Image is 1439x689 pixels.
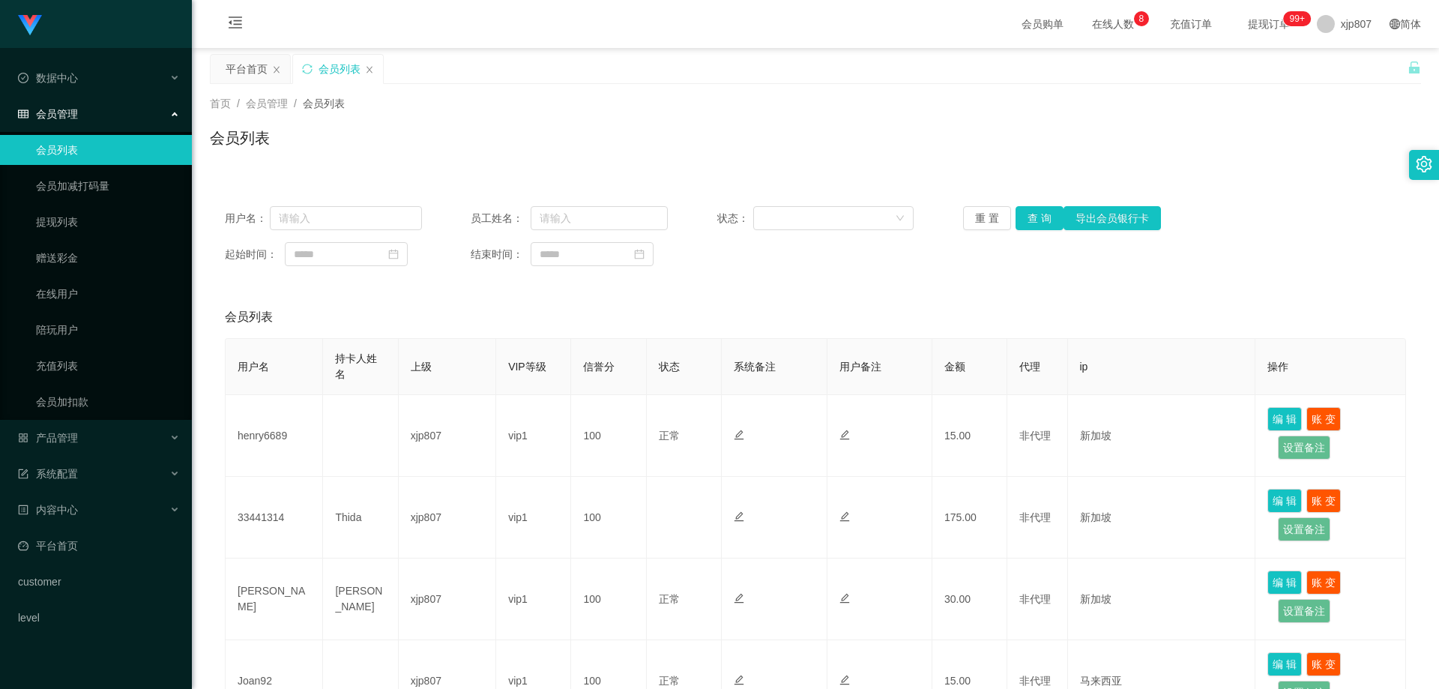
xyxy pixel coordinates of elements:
i: 图标: edit [839,675,850,685]
a: 充值列表 [36,351,180,381]
button: 导出会员银行卡 [1064,206,1161,230]
td: vip1 [496,395,571,477]
i: 图标: edit [839,593,850,604]
a: 在线用户 [36,279,180,309]
td: 15.00 [932,395,1007,477]
button: 设置备注 [1278,436,1330,460]
i: 图标: form [18,469,28,479]
a: 赠送彩金 [36,243,180,273]
button: 账 变 [1306,652,1341,676]
td: henry6689 [226,395,323,477]
span: 用户备注 [839,361,881,373]
sup: 8 [1134,11,1149,26]
span: 正常 [659,675,680,687]
h1: 会员列表 [210,127,270,149]
button: 编 辑 [1267,652,1302,676]
img: logo.9652507e.png [18,15,42,36]
a: 会员列表 [36,135,180,165]
td: 新加坡 [1068,477,1256,559]
span: 在线人数 [1084,19,1141,29]
span: 正常 [659,593,680,605]
td: 100 [571,395,646,477]
span: 正常 [659,430,680,442]
span: 员工姓名： [471,211,531,226]
button: 重 置 [963,206,1011,230]
i: 图标: profile [18,505,28,515]
i: 图标: sync [302,64,313,74]
span: 系统备注 [734,361,776,373]
td: [PERSON_NAME] [226,559,323,640]
span: 状态 [659,361,680,373]
button: 编 辑 [1267,489,1302,513]
td: xjp807 [399,477,496,559]
i: 图标: appstore-o [18,433,28,443]
a: level [18,603,180,633]
td: xjp807 [399,559,496,640]
span: VIP等级 [508,361,546,373]
i: 图标: table [18,109,28,119]
span: 系统配置 [18,468,78,480]
td: 30.00 [932,559,1007,640]
span: ip [1080,361,1088,373]
span: 会员列表 [303,97,345,109]
span: 起始时间： [225,247,285,262]
i: 图标: edit [734,430,744,440]
span: 用户名： [225,211,270,226]
span: 充值订单 [1162,19,1219,29]
td: vip1 [496,477,571,559]
td: Thida [323,477,398,559]
span: 会员列表 [225,308,273,326]
a: 提现列表 [36,207,180,237]
i: 图标: edit [839,430,850,440]
span: 提现订单 [1240,19,1297,29]
button: 设置备注 [1278,517,1330,541]
span: 代理 [1019,361,1040,373]
a: customer [18,567,180,597]
td: 新加坡 [1068,559,1256,640]
input: 请输入 [270,206,422,230]
button: 账 变 [1306,571,1341,595]
span: 非代理 [1019,430,1051,442]
i: 图标: close [272,65,281,74]
sup: 257 [1284,11,1311,26]
i: 图标: edit [839,511,850,522]
i: 图标: close [365,65,374,74]
span: 持卡人姓名 [335,352,377,380]
span: 信誉分 [583,361,615,373]
p: 8 [1138,11,1144,26]
i: 图标: menu-fold [210,1,261,49]
button: 设置备注 [1278,599,1330,623]
span: 上级 [411,361,432,373]
i: 图标: unlock [1408,61,1421,74]
span: 非代理 [1019,675,1051,687]
i: 图标: edit [734,675,744,685]
td: vip1 [496,559,571,640]
button: 账 变 [1306,489,1341,513]
td: 33441314 [226,477,323,559]
span: / [237,97,240,109]
i: 图标: down [896,214,905,224]
td: 175.00 [932,477,1007,559]
span: 产品管理 [18,432,78,444]
td: 100 [571,559,646,640]
span: 首页 [210,97,231,109]
td: 新加坡 [1068,395,1256,477]
span: 非代理 [1019,593,1051,605]
span: 用户名 [238,361,269,373]
span: / [294,97,297,109]
td: xjp807 [399,395,496,477]
span: 结束时间： [471,247,531,262]
i: 图标: setting [1416,156,1432,172]
button: 查 询 [1016,206,1064,230]
i: 图标: edit [734,593,744,604]
input: 请输入 [531,206,668,230]
button: 编 辑 [1267,571,1302,595]
i: 图标: calendar [634,249,645,259]
div: 平台首页 [226,55,268,83]
span: 金额 [944,361,965,373]
div: 会员列表 [319,55,360,83]
i: 图标: check-circle-o [18,73,28,83]
span: 会员管理 [18,108,78,120]
td: 100 [571,477,646,559]
td: [PERSON_NAME] [323,559,398,640]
